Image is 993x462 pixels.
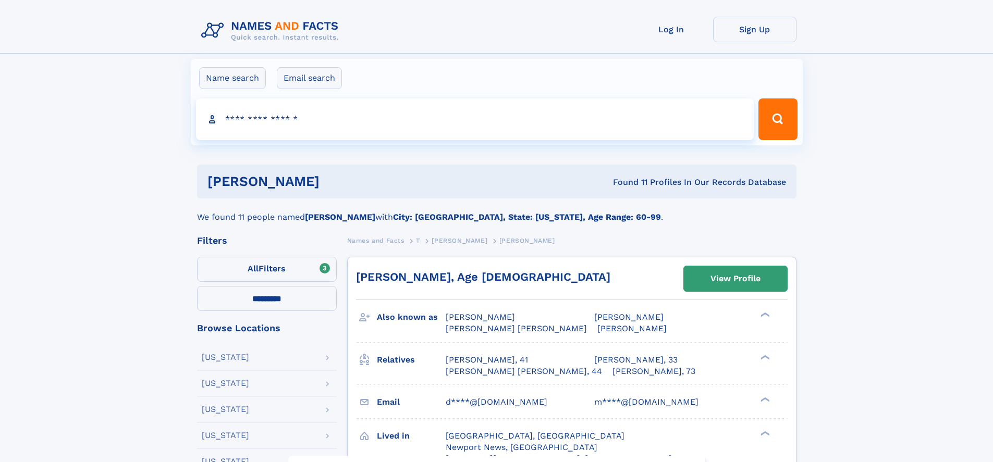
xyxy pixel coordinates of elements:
[356,270,610,283] a: [PERSON_NAME], Age [DEMOGRAPHIC_DATA]
[305,212,375,222] b: [PERSON_NAME]
[248,264,259,273] span: All
[202,405,249,414] div: [US_STATE]
[499,237,555,244] span: [PERSON_NAME]
[446,323,587,333] span: [PERSON_NAME] [PERSON_NAME]
[202,431,249,440] div: [US_STATE]
[446,442,597,452] span: Newport News, [GEOGRAPHIC_DATA]
[377,393,446,411] h3: Email
[196,98,754,140] input: search input
[347,234,404,247] a: Names and Facts
[612,366,695,377] a: [PERSON_NAME], 73
[446,354,528,366] a: [PERSON_NAME], 41
[594,312,664,322] span: [PERSON_NAME]
[446,366,602,377] a: [PERSON_NAME] [PERSON_NAME], 44
[197,257,337,282] label: Filters
[446,431,624,441] span: [GEOGRAPHIC_DATA], [GEOGRAPHIC_DATA]
[758,354,770,360] div: ❯
[630,17,713,42] a: Log In
[710,267,761,291] div: View Profile
[758,311,770,318] div: ❯
[416,234,420,247] a: T
[446,312,515,322] span: [PERSON_NAME]
[597,323,667,333] span: [PERSON_NAME]
[207,175,467,188] h1: [PERSON_NAME]
[594,354,678,366] a: [PERSON_NAME], 33
[466,177,786,188] div: Found 11 Profiles In Our Records Database
[377,351,446,369] h3: Relatives
[713,17,796,42] a: Sign Up
[197,17,347,45] img: Logo Names and Facts
[432,237,487,244] span: [PERSON_NAME]
[199,67,266,89] label: Name search
[377,308,446,326] h3: Also known as
[197,323,337,333] div: Browse Locations
[202,379,249,388] div: [US_STATE]
[758,430,770,436] div: ❯
[684,266,787,291] a: View Profile
[197,198,796,223] div: We found 11 people named with .
[758,396,770,403] div: ❯
[393,212,661,222] b: City: [GEOGRAPHIC_DATA], State: [US_STATE], Age Range: 60-99
[758,98,797,140] button: Search Button
[377,427,446,445] h3: Lived in
[432,234,487,247] a: [PERSON_NAME]
[277,67,342,89] label: Email search
[197,236,337,245] div: Filters
[202,353,249,361] div: [US_STATE]
[416,237,420,244] span: T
